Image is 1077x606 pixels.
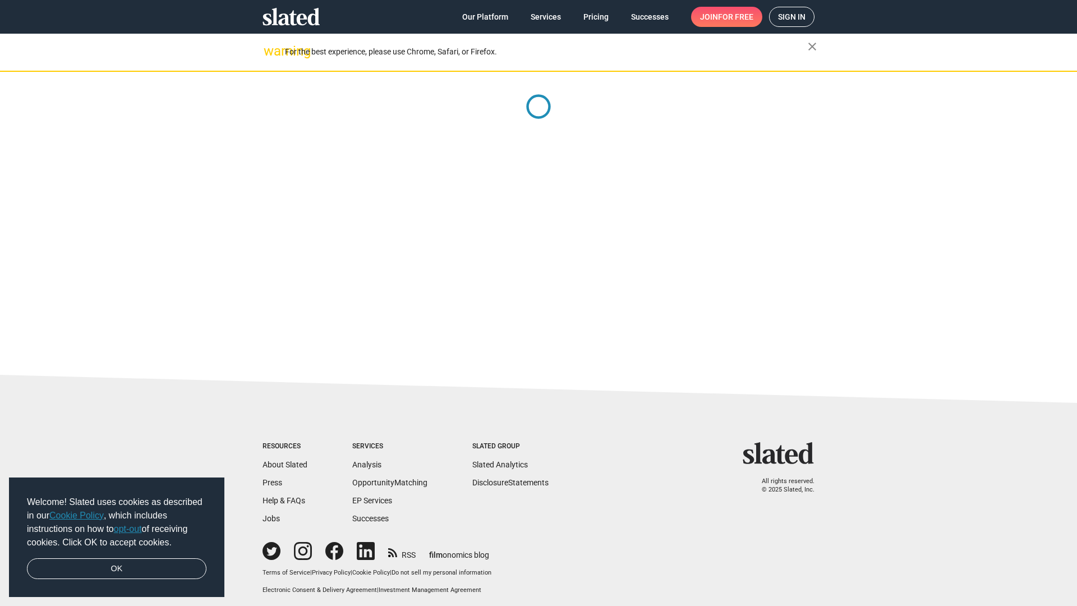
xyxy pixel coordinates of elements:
[379,586,481,594] a: Investment Management Agreement
[388,543,416,561] a: RSS
[114,524,142,534] a: opt-out
[522,7,570,27] a: Services
[778,7,806,26] span: Sign in
[263,478,282,487] a: Press
[531,7,561,27] span: Services
[49,511,104,520] a: Cookie Policy
[263,496,305,505] a: Help & FAQs
[583,7,609,27] span: Pricing
[263,569,310,576] a: Terms of Service
[27,495,206,549] span: Welcome! Slated uses cookies as described in our , which includes instructions on how to of recei...
[453,7,517,27] a: Our Platform
[352,569,390,576] a: Cookie Policy
[806,40,819,53] mat-icon: close
[352,442,427,451] div: Services
[264,44,277,58] mat-icon: warning
[750,478,814,494] p: All rights reserved. © 2025 Slated, Inc.
[263,514,280,523] a: Jobs
[574,7,618,27] a: Pricing
[472,478,549,487] a: DisclosureStatements
[769,7,814,27] a: Sign in
[718,7,753,27] span: for free
[285,44,808,59] div: For the best experience, please use Chrome, Safari, or Firefox.
[263,460,307,469] a: About Slated
[622,7,678,27] a: Successes
[631,7,669,27] span: Successes
[691,7,762,27] a: Joinfor free
[9,478,224,598] div: cookieconsent
[377,586,379,594] span: |
[392,569,491,577] button: Do not sell my personal information
[700,7,753,27] span: Join
[351,569,352,576] span: |
[429,550,443,559] span: film
[390,569,392,576] span: |
[352,496,392,505] a: EP Services
[312,569,351,576] a: Privacy Policy
[352,460,381,469] a: Analysis
[263,586,377,594] a: Electronic Consent & Delivery Agreement
[429,541,489,561] a: filmonomics blog
[263,442,307,451] div: Resources
[352,514,389,523] a: Successes
[472,442,549,451] div: Slated Group
[27,558,206,580] a: dismiss cookie message
[462,7,508,27] span: Our Platform
[472,460,528,469] a: Slated Analytics
[310,569,312,576] span: |
[352,478,427,487] a: OpportunityMatching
